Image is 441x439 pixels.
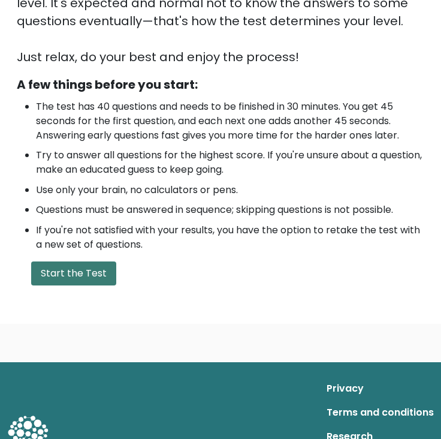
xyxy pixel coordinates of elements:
li: The test has 40 questions and needs to be finished in 30 minutes. You get 45 seconds for the firs... [36,100,424,143]
a: Terms and conditions [327,401,434,425]
li: Try to answer all questions for the highest score. If you're unsure about a question, make an edu... [36,148,424,177]
li: Use only your brain, no calculators or pens. [36,183,424,197]
div: A few things before you start: [17,76,424,94]
button: Start the Test [31,261,116,285]
li: If you're not satisfied with your results, you have the option to retake the test with a new set ... [36,223,424,252]
a: Privacy [327,377,434,401]
li: Questions must be answered in sequence; skipping questions is not possible. [36,203,424,217]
